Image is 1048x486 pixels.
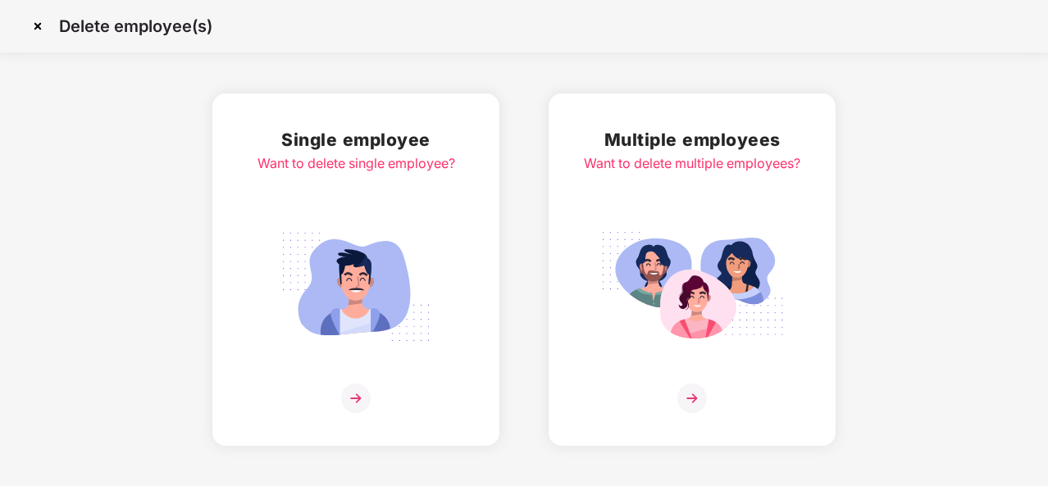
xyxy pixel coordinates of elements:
div: Want to delete single employee? [257,153,455,174]
h2: Multiple employees [584,126,800,153]
img: svg+xml;base64,PHN2ZyB4bWxucz0iaHR0cDovL3d3dy53My5vcmcvMjAwMC9zdmciIGlkPSJTaW5nbGVfZW1wbG95ZWUiIH... [264,223,448,351]
img: svg+xml;base64,PHN2ZyB4bWxucz0iaHR0cDovL3d3dy53My5vcmcvMjAwMC9zdmciIHdpZHRoPSIzNiIgaGVpZ2h0PSIzNi... [341,384,371,413]
img: svg+xml;base64,PHN2ZyB4bWxucz0iaHR0cDovL3d3dy53My5vcmcvMjAwMC9zdmciIHdpZHRoPSIzNiIgaGVpZ2h0PSIzNi... [677,384,707,413]
div: Want to delete multiple employees? [584,153,800,174]
img: svg+xml;base64,PHN2ZyBpZD0iQ3Jvc3MtMzJ4MzIiIHhtbG5zPSJodHRwOi8vd3d3LnczLm9yZy8yMDAwL3N2ZyIgd2lkdG... [25,13,51,39]
h2: Single employee [257,126,455,153]
p: Delete employee(s) [59,16,212,36]
img: svg+xml;base64,PHN2ZyB4bWxucz0iaHR0cDovL3d3dy53My5vcmcvMjAwMC9zdmciIGlkPSJNdWx0aXBsZV9lbXBsb3llZS... [600,223,784,351]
